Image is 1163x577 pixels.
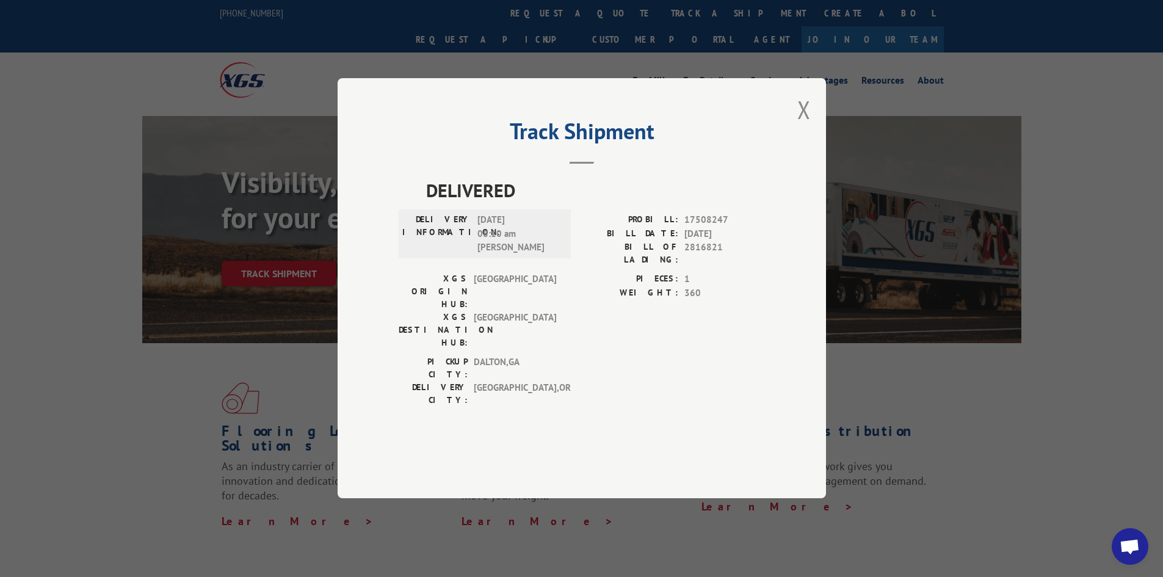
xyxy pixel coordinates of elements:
[477,214,560,255] span: [DATE] 08:10 am [PERSON_NAME]
[399,311,468,350] label: XGS DESTINATION HUB:
[582,273,678,287] label: PIECES:
[399,273,468,311] label: XGS ORIGIN HUB:
[684,273,765,287] span: 1
[684,241,765,267] span: 2816821
[474,311,556,350] span: [GEOGRAPHIC_DATA]
[684,227,765,241] span: [DATE]
[399,123,765,146] h2: Track Shipment
[399,356,468,382] label: PICKUP CITY:
[797,93,811,126] button: Close modal
[426,177,765,205] span: DELIVERED
[474,382,556,407] span: [GEOGRAPHIC_DATA] , OR
[399,382,468,407] label: DELIVERY CITY:
[402,214,471,255] label: DELIVERY INFORMATION:
[684,214,765,228] span: 17508247
[684,286,765,300] span: 360
[582,241,678,267] label: BILL OF LADING:
[474,356,556,382] span: DALTON , GA
[582,286,678,300] label: WEIGHT:
[474,273,556,311] span: [GEOGRAPHIC_DATA]
[582,227,678,241] label: BILL DATE:
[582,214,678,228] label: PROBILL:
[1112,528,1148,565] div: Open chat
